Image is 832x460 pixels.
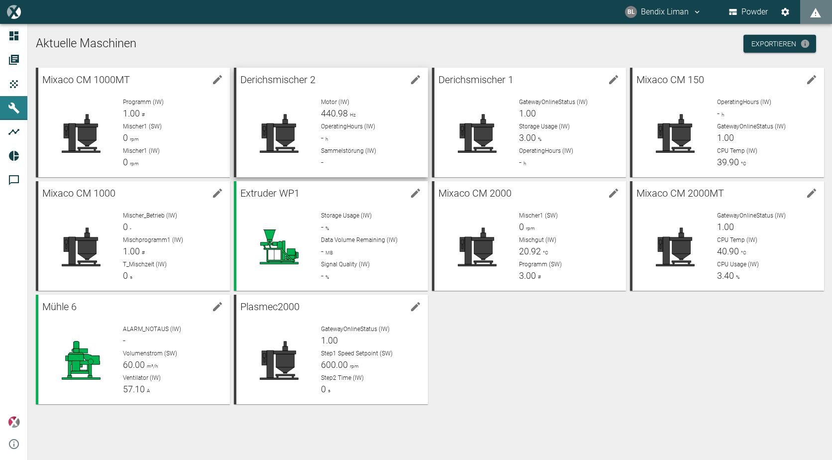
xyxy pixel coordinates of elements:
span: GatewayOnlineStatus (IW) [717,212,786,219]
span: - [321,246,323,256]
span: Mixaco CM 2000 [438,187,512,199]
span: 60.00 [123,359,145,370]
span: 440.98 [321,108,348,118]
span: % [536,136,541,142]
span: Extruder WP1 [240,187,300,199]
span: rpm [348,363,359,369]
span: % [734,274,739,280]
button: edit machine [208,70,227,90]
button: edit machine [406,183,425,203]
span: OperatingHours (IW) [717,99,771,106]
span: rpm [128,136,139,142]
span: # [140,250,145,255]
span: Step1 Speed Setpoint (SW) [321,350,393,357]
span: Storage Usage (IW) [321,212,372,219]
span: rpm [128,161,139,166]
a: Derichsmischer 1edit machineGatewayOnlineStatus (IW)1.00Storage Usage (IW)3.00%OperatingHours (IW)-h [432,68,626,177]
button: edit machine [802,70,822,90]
span: - [717,108,720,118]
span: - [321,222,323,232]
span: Mischgut (IW) [519,236,556,243]
span: MB [323,250,333,255]
a: Mixaco CM 150edit machineOperatingHours (IW)-hGatewayOnlineStatus (IW)1.00CPU Temp (IW)39.90°C [630,68,824,177]
span: Data Volume Remaining (IW) [321,236,398,243]
span: Programm (IW) [123,99,164,106]
span: Mixaco CM 150 [636,74,704,86]
span: Step2 Time (IW) [321,374,364,381]
span: - [123,335,125,345]
span: 57.10 [123,384,145,394]
a: Mixaco CM 1000edit machineMischer_Betrieb (IW)0-Mischprogramm1 (IW)1.00#T_Mischzeit (IW)0s [36,181,230,291]
span: 3.00 [519,270,536,281]
span: Mischer1 (IW) [123,147,160,154]
a: Extruder WP1edit machineStorage Usage (IW)-%Data Volume Remaining (IW)-MBSignal Quality (IW)-% [234,181,428,291]
span: 600.00 [321,359,348,370]
button: edit machine [604,183,624,203]
span: 0 [123,157,128,167]
span: % [323,226,329,231]
a: Mühle 6edit machineALARM_NOTAUS (IW)-Volumenstrom (SW)60.00m³/hVentilator (IW)57.10A [36,295,230,404]
span: ALARM_NOTAUS (IW) [123,326,181,333]
span: Mischer1 (SW) [519,212,558,219]
span: 40.90 [717,246,739,256]
a: Mixaco CM 2000MTedit machineGatewayOnlineStatus (IW)1.00CPU Temp (IW)40.90°CCPU Usage (IW)3.40% [630,181,824,291]
span: Ventilator (IW) [123,374,161,381]
span: Mixaco CM 2000MT [636,187,724,199]
span: 1.00 [717,222,734,232]
span: Derichsmischer 1 [438,74,514,86]
span: - [321,132,323,143]
span: Mischprogramm1 (IW) [123,236,183,243]
button: bendix.liman@kansaihelios-cws.de [624,3,703,21]
span: s [128,274,132,280]
span: T_Mischzeit (IW) [123,261,167,268]
span: - [321,270,323,281]
button: Einstellungen [776,3,794,21]
span: m³/h [145,363,158,369]
span: GatewayOnlineStatus (IW) [519,99,588,106]
span: CPU Usage (IW) [717,261,759,268]
span: - [519,157,521,167]
img: logo [7,5,20,18]
span: Mischer1 (SW) [123,123,162,130]
span: 3.00 [519,132,536,143]
span: OperatingHours (IW) [321,123,375,130]
a: Mixaco CM 2000edit machineMischer1 (SW)0rpmMischgut (IW)20.92°CProgramm (SW)3.00# [432,181,626,291]
span: 3.40 [717,270,734,281]
span: °C [739,250,746,255]
span: - [321,157,323,167]
span: 1.00 [717,132,734,143]
span: Signal Quality (IW) [321,261,370,268]
span: h [323,136,328,142]
span: Storage Usage (IW) [519,123,570,130]
span: % [323,274,329,280]
a: Exportieren [743,35,816,53]
span: Mixaco CM 1000MT [42,74,130,86]
span: Derichsmischer 2 [240,74,315,86]
span: Volumenstrom (SW) [123,350,177,357]
span: A [145,388,150,393]
span: Hz [348,112,356,117]
a: Mixaco CM 1000MTedit machineProgramm (IW)1.00#Mischer1 (SW)0rpmMischer1 (IW)0rpm [36,68,230,177]
span: Motor (IW) [321,99,349,106]
button: Powder [727,3,770,21]
span: 20.92 [519,246,541,256]
svg: Jetzt mit HF Export [800,39,810,49]
button: edit machine [406,297,425,317]
span: 0 [519,222,524,232]
button: edit machine [208,297,227,317]
span: s [326,388,330,393]
span: # [536,274,541,280]
span: rpm [524,226,535,231]
span: 0 [123,222,128,232]
button: edit machine [604,70,624,90]
span: °C [541,250,548,255]
span: h [720,112,724,117]
button: edit machine [406,70,425,90]
span: CPU Temp (IW) [717,147,757,154]
span: OperatingHours (IW) [519,147,573,154]
span: GatewayOnlineStatus (IW) [717,123,786,130]
div: BL [625,6,637,18]
span: GatewayOnlineStatus (IW) [321,326,390,333]
span: CPU Temp (IW) [717,236,757,243]
span: # [140,112,145,117]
